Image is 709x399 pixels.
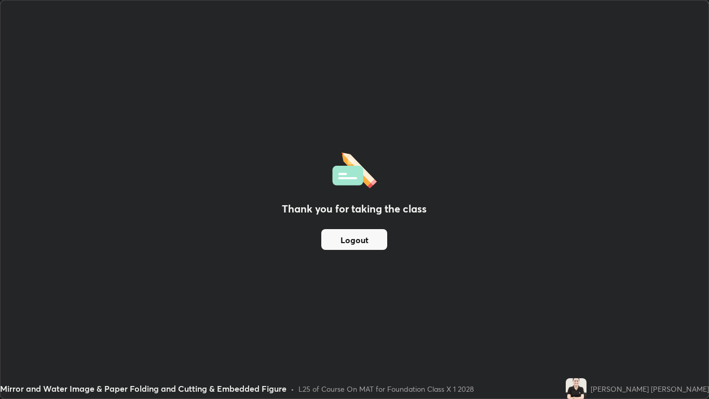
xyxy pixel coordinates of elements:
[321,229,387,250] button: Logout
[591,383,709,394] div: [PERSON_NAME] [PERSON_NAME]
[291,383,294,394] div: •
[566,378,587,399] img: 0a4a9e826c3740909769c8fd28b57d2e.jpg
[298,383,474,394] div: L25 of Course On MAT for Foundation Class X 1 2028
[332,149,377,189] img: offlineFeedback.1438e8b3.svg
[282,201,427,217] h2: Thank you for taking the class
